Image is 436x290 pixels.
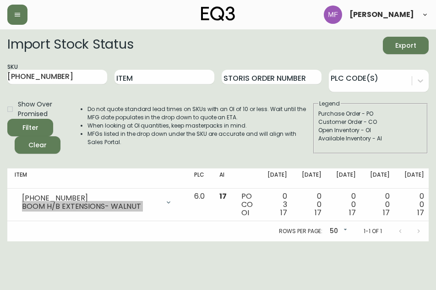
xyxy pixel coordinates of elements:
[364,227,382,235] p: 1-1 of 1
[336,192,356,217] div: 0 0
[280,207,287,218] span: 17
[294,168,329,189] th: [DATE]
[318,126,423,134] div: Open Inventory - OI
[201,6,235,21] img: logo
[212,168,234,189] th: AI
[187,168,212,189] th: PLC
[318,118,423,126] div: Customer Order - CO
[7,168,187,189] th: Item
[329,168,363,189] th: [DATE]
[383,207,390,218] span: 17
[315,207,322,218] span: 17
[22,194,159,202] div: [PHONE_NUMBER]
[22,139,53,151] span: Clear
[219,191,227,201] span: 17
[324,6,342,24] img: 5fd4d8da6c6af95d0810e1fe9eb9239f
[318,110,423,118] div: Purchase Order - PO
[318,100,341,108] legend: Legend
[363,168,397,189] th: [DATE]
[241,207,249,218] span: OI
[87,122,312,130] li: When looking at OI quantities, keep masterpacks in mind.
[241,192,253,217] div: PO CO
[417,207,424,218] span: 17
[397,168,431,189] th: [DATE]
[302,192,322,217] div: 0 0
[267,192,287,217] div: 0 3
[187,189,212,221] td: 6.0
[18,100,62,119] span: Show Over Promised
[87,105,312,122] li: Do not quote standard lead times on SKUs with an OI of 10 or less. Wait until the MFG date popula...
[260,168,294,189] th: [DATE]
[349,11,414,18] span: [PERSON_NAME]
[404,192,424,217] div: 0 0
[279,227,322,235] p: Rows per page:
[7,37,133,54] h2: Import Stock Status
[22,202,159,211] div: BOOM H/B EXTENSIONS- WALNUT
[87,130,312,146] li: MFGs listed in the drop down under the SKU are accurate and will align with Sales Portal.
[7,119,53,136] button: Filter
[318,134,423,143] div: Available Inventory - AI
[15,136,60,154] button: Clear
[349,207,356,218] span: 17
[370,192,390,217] div: 0 0
[390,40,421,51] span: Export
[326,224,349,239] div: 50
[15,192,180,212] div: [PHONE_NUMBER]BOOM H/B EXTENSIONS- WALNUT
[383,37,429,54] button: Export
